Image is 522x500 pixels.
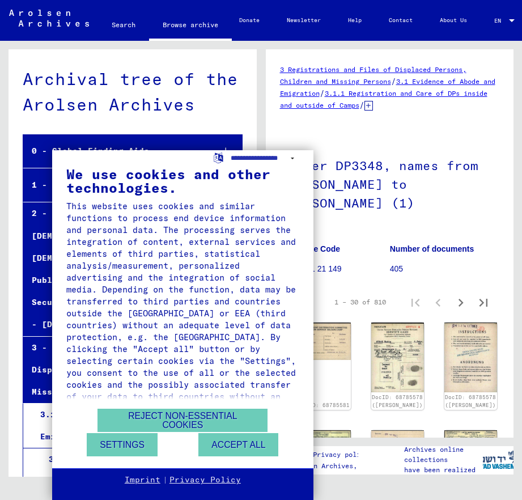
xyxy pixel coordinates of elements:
[198,433,278,456] button: Accept all
[87,433,158,456] button: Settings
[125,474,160,486] a: Imprint
[169,474,241,486] a: Privacy Policy
[97,409,268,432] button: Reject non-essential cookies
[66,167,299,194] div: We use cookies and other technologies.
[66,200,299,414] div: This website uses cookies and similar functions to process end device information and personal da...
